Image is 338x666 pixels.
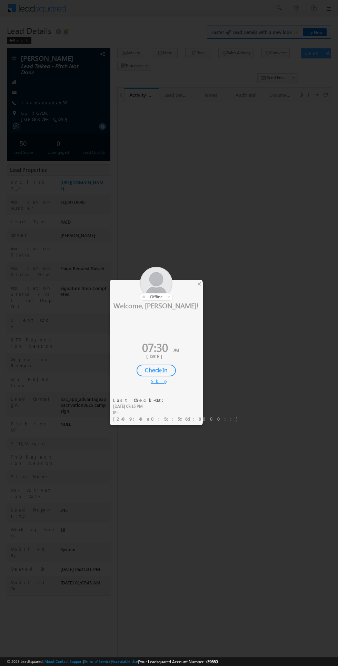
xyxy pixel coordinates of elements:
a: Acceptable Use [112,659,138,664]
div: Welcome, [PERSON_NAME]! [110,301,203,310]
span: AM [173,347,179,353]
div: × [196,280,203,288]
div: Check-In [137,365,176,376]
div: Last Check-Out: [113,397,241,403]
div: IP : [113,410,241,422]
span: 39660 [207,659,218,664]
span: 07:30 [142,339,168,355]
a: Contact Support [56,659,83,664]
span: [2409:40e0:5c:5c6d:8000::] [113,416,241,422]
span: © 2025 LeadSquared | | | | | [7,658,218,665]
span: offline [150,294,162,299]
a: Terms of Service [84,659,111,664]
div: [DATE] 07:15 PM [113,403,241,410]
span: Your Leadsquared Account Number is [139,659,218,664]
div: [DATE] [115,353,198,359]
a: About [44,659,54,664]
div: Skip [151,378,161,384]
